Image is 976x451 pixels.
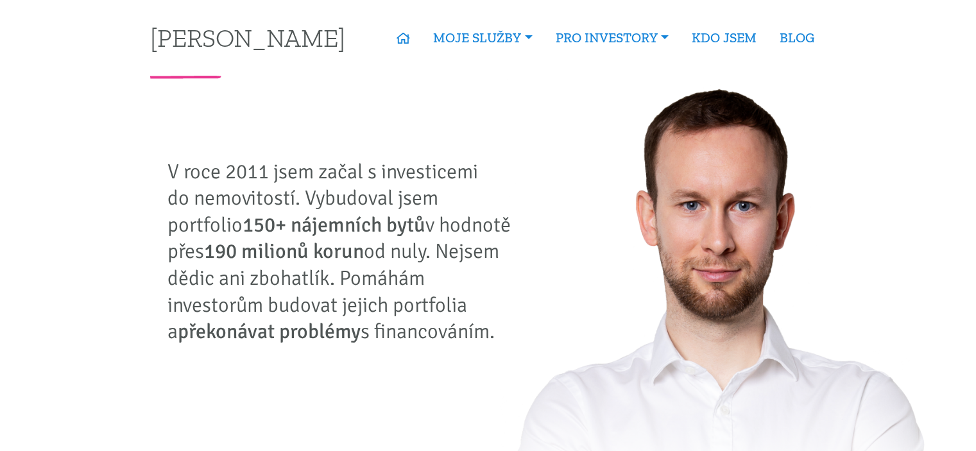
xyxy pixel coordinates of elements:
[422,23,544,53] a: MOJE SLUŽBY
[150,25,345,50] a: [PERSON_NAME]
[167,158,520,345] p: V roce 2011 jsem začal s investicemi do nemovitostí. Vybudoval jsem portfolio v hodnotě přes od n...
[178,319,361,344] strong: překonávat problémy
[768,23,826,53] a: BLOG
[204,239,364,264] strong: 190 milionů korun
[680,23,768,53] a: KDO JSEM
[243,212,425,237] strong: 150+ nájemních bytů
[544,23,680,53] a: PRO INVESTORY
